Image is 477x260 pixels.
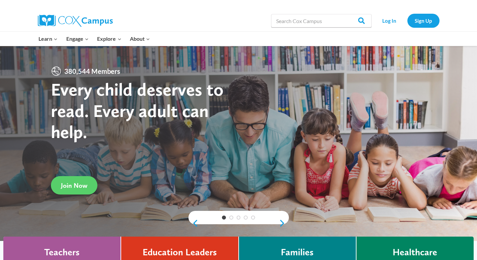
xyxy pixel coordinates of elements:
[407,14,440,27] a: Sign Up
[97,34,121,43] span: Explore
[237,216,241,220] a: 3
[279,219,289,227] a: next
[38,15,113,27] img: Cox Campus
[229,216,233,220] a: 2
[188,219,198,227] a: previous
[271,14,372,27] input: Search Cox Campus
[188,217,289,230] div: content slider buttons
[130,34,150,43] span: About
[281,247,314,258] h4: Families
[244,216,248,220] a: 4
[51,79,224,142] strong: Every child deserves to read. Every adult can help.
[51,176,97,194] a: Join Now
[44,247,80,258] h4: Teachers
[34,32,154,46] nav: Primary Navigation
[222,216,226,220] a: 1
[61,181,87,189] span: Join Now
[62,66,123,77] span: 380,544 Members
[66,34,89,43] span: Engage
[375,14,404,27] a: Log In
[38,34,58,43] span: Learn
[393,247,437,258] h4: Healthcare
[375,14,440,27] nav: Secondary Navigation
[251,216,255,220] a: 5
[143,247,217,258] h4: Education Leaders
